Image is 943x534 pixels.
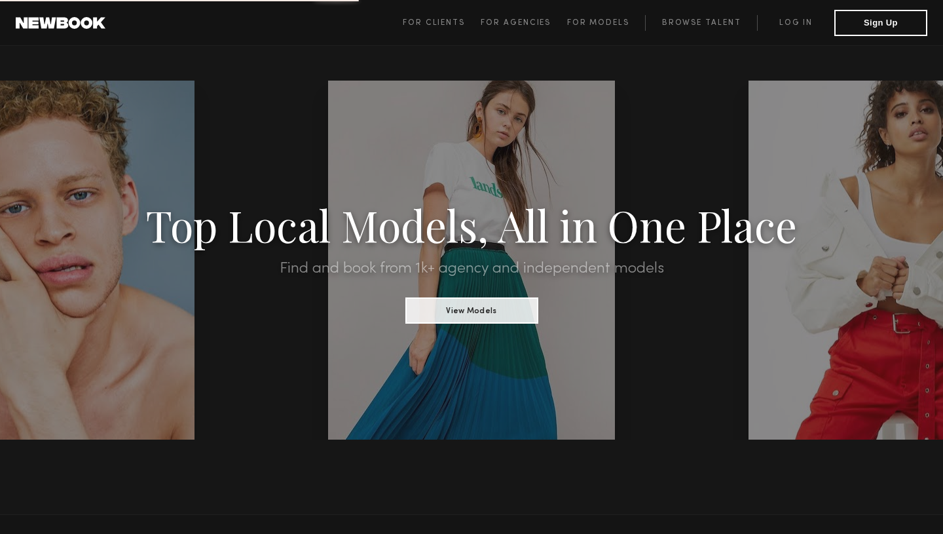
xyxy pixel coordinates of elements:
button: View Models [405,297,538,324]
a: For Agencies [481,15,566,31]
a: For Clients [403,15,481,31]
a: Browse Talent [645,15,757,31]
button: Sign Up [834,10,927,36]
h1: Top Local Models, All in One Place [71,204,872,245]
a: Log in [757,15,834,31]
h2: Find and book from 1k+ agency and independent models [71,261,872,277]
span: For Clients [403,19,465,27]
a: View Models [405,302,538,316]
span: For Agencies [481,19,551,27]
a: For Models [567,15,646,31]
span: For Models [567,19,629,27]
